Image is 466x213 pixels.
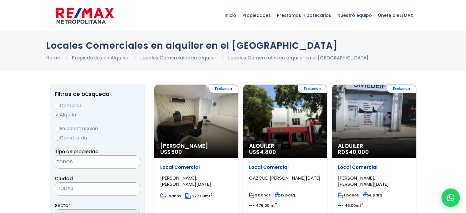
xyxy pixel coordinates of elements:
span: US$ [160,148,182,156]
input: Comprar [55,104,60,108]
li: Locales Comerciales en alquiler en el [GEOGRAPHIC_DATA] [228,54,369,62]
a: Propiedades en Alquiler [72,55,128,61]
input: En construcción [55,127,60,131]
span: TODAS [58,185,73,192]
span: TODAS [55,182,140,196]
span: 12 parq. [275,192,296,198]
img: remax-metropolitana-logo [56,6,114,25]
span: mt [249,203,277,208]
sup: 2 [361,202,363,207]
span: Únete a RE/MAX [375,6,416,25]
span: Inicio [222,6,239,25]
span: GAZCUE, [PERSON_NAME][DATE] [249,175,320,181]
span: mt [338,203,363,208]
span: [PERSON_NAME] [160,143,232,149]
label: Construida [55,134,140,142]
h1: Locales Comerciales en alquiler en el [GEOGRAPHIC_DATA] [46,40,420,51]
input: Construida [55,136,60,141]
span: [PERSON_NAME], [PERSON_NAME][DATE] [160,175,211,187]
textarea: Search [55,156,115,169]
label: Comprar [55,102,140,109]
span: Propiedades [239,6,274,25]
span: Préstamos Hipotecarios [274,6,334,25]
input: Alquilar [55,113,60,118]
sup: 2 [210,192,213,197]
label: En construcción [55,125,140,132]
label: Alquilar [55,111,140,119]
span: Alquiler [338,143,410,149]
span: 40,000 [349,148,369,156]
p: Local Comercial [249,164,321,170]
span: Exclusiva [297,85,327,93]
span: 1 baños [160,193,181,199]
span: US$ [249,148,276,156]
span: Exclusiva [209,85,238,93]
span: Nuestro equipo [334,6,375,25]
span: 2 baños [249,192,271,198]
span: Tipo de propiedad [55,148,99,155]
span: 500 [171,148,182,156]
a: Home [46,55,60,61]
span: 4 parq. [363,192,383,198]
span: [PERSON_NAME], [PERSON_NAME][DATE] [338,175,389,187]
p: Local Comercial [160,164,232,170]
h2: Filtros de búsqueda [55,91,140,97]
sup: 2 [275,202,277,207]
span: Alquiler [249,143,321,149]
p: Local Comercial [338,164,410,170]
span: RD$ [338,148,369,156]
span: TODAS [55,184,140,193]
span: 1 baños [338,192,359,198]
span: 475.00 [256,203,269,208]
span: Exclusiva [387,85,416,93]
span: 4,800 [260,148,276,156]
a: Locales Comerciales en alquiler [140,55,216,61]
span: Sector [55,202,70,209]
span: mt [185,193,213,199]
span: 45.00 [345,203,356,208]
span: Ciudad [55,175,73,182]
span: 277.00 [192,193,205,199]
